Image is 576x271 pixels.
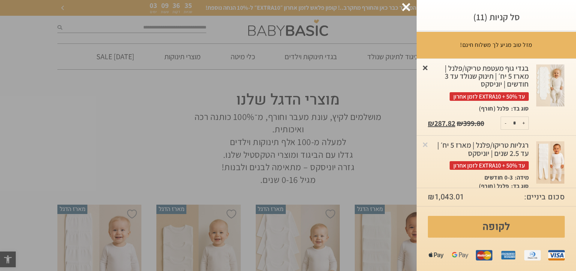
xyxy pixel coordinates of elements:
[509,182,529,190] dt: סוג בד:
[428,192,435,202] span: ₪
[507,117,522,129] input: כמות המוצר
[479,105,509,113] p: פלנל (חורף)
[421,64,429,71] a: Remove this item
[428,247,444,264] img: apple%20pay.png
[428,118,434,128] span: ₪
[450,161,529,170] span: עד 50% + EXTRA10 לזמן אחרון
[428,141,529,170] div: רגליות טריקו/פלנל | מארז 5 יח׳ | עד 2.5 שנים | יוניסקס
[519,117,528,129] button: +
[428,11,565,23] h3: סל קניות (11)
[428,216,565,238] a: לקופה
[484,174,513,182] p: 0-3 חודשים
[548,247,565,264] img: visa.png
[524,192,565,202] strong: סכום ביניים:
[428,64,529,101] div: בגדי גוף מעטפת טריקו/פלנל | מארז 5 יח׳ | תינוק שנולד עד 3 חודשים | יוניסקס
[501,117,510,129] button: -
[536,141,564,184] img: מארז סדיניות למיטת תינוק/מעבר
[524,247,541,264] img: diners.png
[457,118,484,128] bdi: 399.80
[513,174,529,182] dt: מידה:
[428,64,529,105] a: בגדי גוף מעטפת טריקו/פלנל | מארז 5 יח׳ | תינוק שנולד עד 3 חודשים | יוניסקסעד 50% + EXTRA10 לזמן א...
[536,64,564,107] img: מארז סדיניות למיטת תינוק/מעבר
[479,182,509,190] p: פלנל (חורף)
[452,247,468,264] img: gpay.png
[428,141,529,174] a: רגליות טריקו/פלנל | מארז 5 יח׳ | עד 2.5 שנים | יוניסקסעד 50% + EXTRA10 לזמן אחרון
[450,92,529,101] span: עד 50% + EXTRA10 לזמן אחרון
[476,247,492,264] img: mastercard.png
[460,41,532,49] p: מזל טוב מגיע לך משלוח חינם!
[500,247,516,264] img: amex.png
[428,192,464,202] bdi: 1,043.01
[421,141,429,148] a: Remove this item
[457,118,463,128] span: ₪
[428,118,455,128] bdi: 287.82
[509,105,529,113] dt: סוג בד:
